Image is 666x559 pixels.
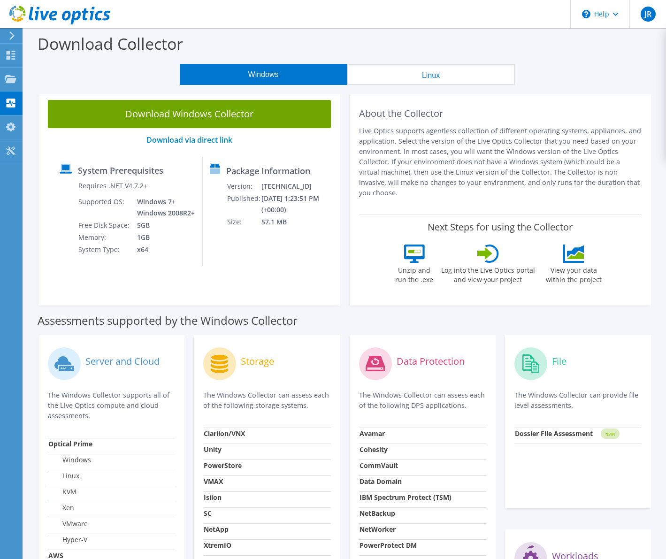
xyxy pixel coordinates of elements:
[641,7,656,22] span: JR
[78,166,163,175] label: System Prerequisites
[48,100,331,128] a: Download Windows Collector
[515,429,593,438] strong: Dossier File Assessment
[48,390,175,421] p: The Windows Collector supports all of the Live Optics compute and cloud assessments.
[204,493,222,502] strong: Isilon
[360,445,388,454] strong: Cohesity
[582,10,590,18] svg: \n
[204,477,223,486] strong: VMAX
[347,64,515,85] button: Linux
[204,429,245,438] strong: Clariion/VNX
[48,439,92,448] strong: Optical Prime
[540,263,608,284] label: View your data within the project
[204,461,242,470] strong: PowerStore
[360,541,417,550] strong: PowerProtect DM
[204,525,229,534] strong: NetApp
[227,192,261,216] td: Published:
[48,487,77,497] label: KVM
[261,180,336,192] td: [TECHNICAL_ID]
[204,445,222,454] strong: Unity
[552,357,566,366] label: File
[130,244,195,256] td: x64
[78,181,147,191] label: Requires .NET V4.7.2+
[48,535,87,544] label: Hyper-V
[359,126,642,198] p: Live Optics supports agentless collection of different operating systems, appliances, and applica...
[360,461,398,470] strong: CommVault
[85,357,160,366] label: Server and Cloud
[360,525,396,534] strong: NetWorker
[360,429,385,438] strong: Avamar
[48,455,91,465] label: Windows
[360,509,395,518] strong: NetBackup
[38,316,298,325] label: Assessments supported by the Windows Collector
[261,216,336,228] td: 57.1 MB
[146,135,232,145] a: Download via direct link
[180,64,347,85] button: Windows
[360,493,452,502] strong: IBM Spectrum Protect (TSM)
[441,263,536,284] label: Log into the Live Optics portal and view your project
[241,357,274,366] label: Storage
[227,180,261,192] td: Version:
[428,222,573,233] label: Next Steps for using the Collector
[203,390,330,411] p: The Windows Collector can assess each of the following storage systems.
[130,196,195,219] td: Windows 7+ Windows 2008R2+
[38,33,183,54] label: Download Collector
[226,166,310,176] label: Package Information
[514,390,642,411] p: The Windows Collector can provide file level assessments.
[48,519,88,528] label: VMware
[397,357,465,366] label: Data Protection
[204,509,212,518] strong: SC
[78,231,130,244] td: Memory:
[204,541,231,550] strong: XtremIO
[360,477,402,486] strong: Data Domain
[359,390,486,411] p: The Windows Collector can assess each of the following DPS applications.
[130,231,195,244] td: 1GB
[130,219,195,231] td: 5GB
[261,192,336,216] td: [DATE] 1:23:51 PM (+00:00)
[78,219,130,231] td: Free Disk Space:
[605,431,614,436] tspan: NEW!
[359,108,642,119] h2: About the Collector
[48,471,79,481] label: Linux
[393,263,436,284] label: Unzip and run the .exe
[78,196,130,219] td: Supported OS:
[48,503,74,513] label: Xen
[78,244,130,256] td: System Type:
[227,216,261,228] td: Size:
